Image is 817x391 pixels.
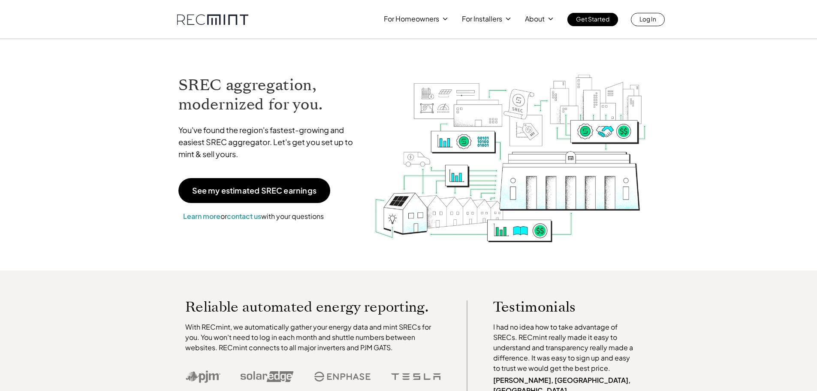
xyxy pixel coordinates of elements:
p: For Homeowners [384,13,439,25]
p: For Installers [462,13,502,25]
p: Get Started [576,13,609,25]
a: See my estimated SREC earnings [178,178,330,203]
p: About [525,13,545,25]
p: You've found the region's fastest-growing and easiest SREC aggregator. Let's get you set up to mi... [178,124,361,160]
p: or with your questions [178,211,329,222]
p: With RECmint, we automatically gather your energy data and mint SRECs for you. You won't need to ... [185,322,441,353]
a: Get Started [567,13,618,26]
p: I had no idea how to take advantage of SRECs. RECmint really made it easy to understand and trans... [493,322,637,373]
a: contact us [227,212,261,221]
h1: SREC aggregation, modernized for you. [178,76,361,114]
a: Learn more [183,212,220,221]
p: Testimonials [493,300,621,313]
p: See my estimated SREC earnings [192,187,317,194]
img: RECmint value cycle [374,52,647,245]
a: Log In [631,13,665,26]
p: Reliable automated energy reporting. [185,300,441,313]
p: Log In [639,13,656,25]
